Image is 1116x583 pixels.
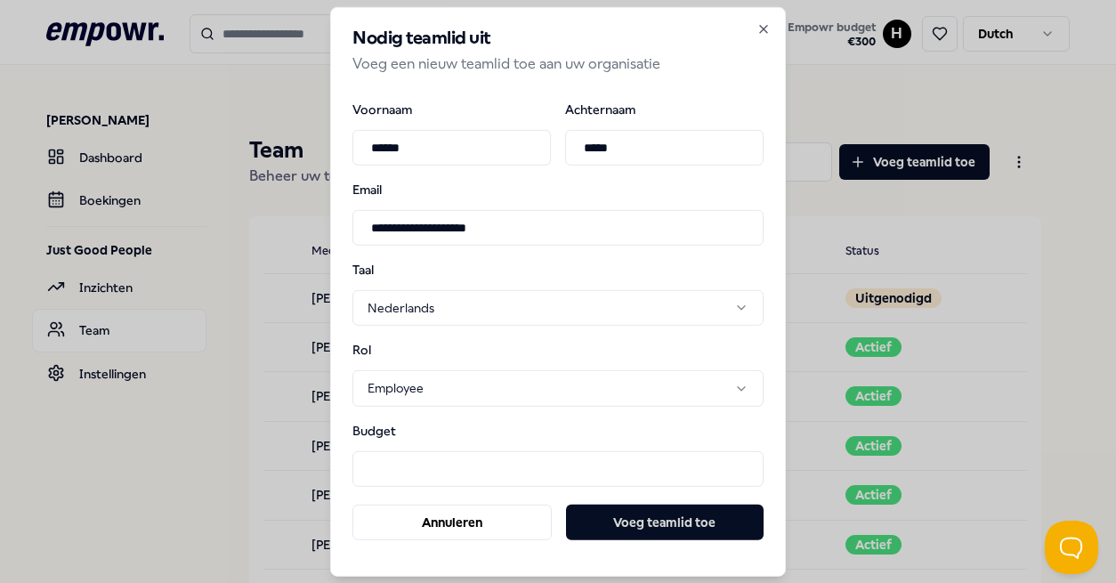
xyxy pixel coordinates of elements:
button: Voeg teamlid toe [566,505,764,540]
label: Rol [352,344,445,356]
p: Voeg een nieuw teamlid toe aan uw organisatie [352,52,764,75]
label: Email [352,183,764,196]
label: Taal [352,263,445,276]
label: Achternaam [565,103,764,116]
h2: Nodig teamlid uit [352,28,764,46]
button: Annuleren [352,505,552,540]
label: Budget [352,425,445,437]
label: Voornaam [352,103,551,116]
